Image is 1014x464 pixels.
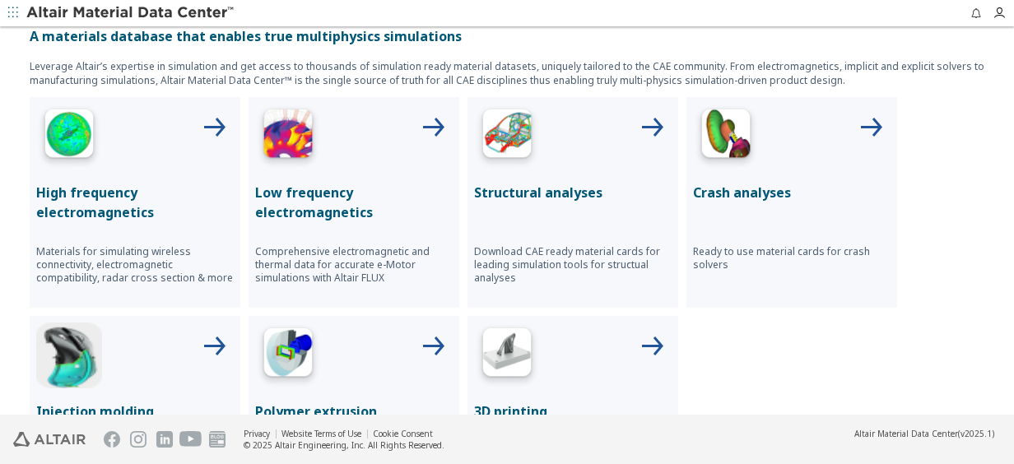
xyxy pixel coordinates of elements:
[13,432,86,447] img: Altair Engineering
[255,104,321,169] img: Low Frequency Icon
[854,428,958,439] span: Altair Material Data Center
[693,183,891,202] p: Crash analyses
[854,428,994,439] div: (v2025.1)
[36,104,102,169] img: High Frequency Icon
[244,439,444,451] div: © 2025 Altair Engineering, Inc. All Rights Reserved.
[30,59,984,87] p: Leverage Altair’s expertise in simulation and get access to thousands of simulation ready materia...
[255,401,453,421] p: Polymer extrusion
[693,104,759,169] img: Crash Analyses Icon
[30,97,240,308] button: High Frequency IconHigh frequency electromagneticsMaterials for simulating wireless connectivity,...
[36,245,234,285] p: Materials for simulating wireless connectivity, electromagnetic compatibility, radar cross sectio...
[474,401,672,421] p: 3D printing
[281,428,361,439] a: Website Terms of Use
[36,401,234,421] p: Injection molding
[249,97,459,308] button: Low Frequency IconLow frequency electromagneticsComprehensive electromagnetic and thermal data fo...
[244,428,270,439] a: Privacy
[474,104,540,169] img: Structural Analyses Icon
[474,245,672,285] p: Download CAE ready material cards for leading simulation tools for structual analyses
[474,322,540,388] img: 3D Printing Icon
[373,428,433,439] a: Cookie Consent
[26,5,236,21] img: Altair Material Data Center
[36,322,102,388] img: Injection Molding Icon
[36,183,234,222] p: High frequency electromagnetics
[686,97,897,308] button: Crash Analyses IconCrash analysesReady to use material cards for crash solvers
[467,97,678,308] button: Structural Analyses IconStructural analysesDownload CAE ready material cards for leading simulati...
[30,26,984,46] p: A materials database that enables true multiphysics simulations
[255,245,453,285] p: Comprehensive electromagnetic and thermal data for accurate e-Motor simulations with Altair FLUX
[255,183,453,222] p: Low frequency electromagnetics
[474,183,672,202] p: Structural analyses
[255,322,321,388] img: Polymer Extrusion Icon
[693,245,891,271] p: Ready to use material cards for crash solvers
